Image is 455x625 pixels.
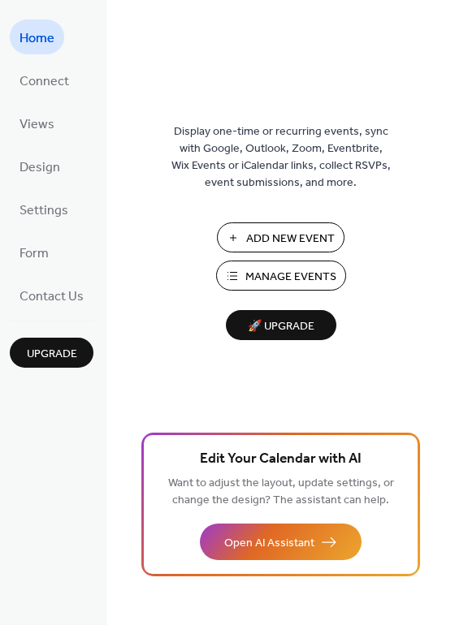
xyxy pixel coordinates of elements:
[200,448,362,471] span: Edit Your Calendar with AI
[200,524,362,560] button: Open AI Assistant
[19,241,49,266] span: Form
[10,106,64,140] a: Views
[226,310,336,340] button: 🚀 Upgrade
[10,62,79,97] a: Connect
[19,26,54,51] span: Home
[217,222,344,252] button: Add New Event
[10,19,64,54] a: Home
[19,284,84,309] span: Contact Us
[10,278,93,312] a: Contact Us
[246,231,335,248] span: Add New Event
[19,155,60,180] span: Design
[168,472,394,511] span: Want to adjust the layout, update settings, or change the design? The assistant can help.
[171,123,391,192] span: Display one-time or recurring events, sync with Google, Outlook, Zoom, Eventbrite, Wix Events or ...
[236,316,327,338] span: 🚀 Upgrade
[216,261,346,291] button: Manage Events
[10,338,93,368] button: Upgrade
[245,269,336,286] span: Manage Events
[10,192,78,226] a: Settings
[19,198,68,223] span: Settings
[224,535,314,552] span: Open AI Assistant
[19,69,69,94] span: Connect
[10,235,58,269] a: Form
[10,149,70,183] a: Design
[19,112,54,137] span: Views
[27,346,77,363] span: Upgrade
